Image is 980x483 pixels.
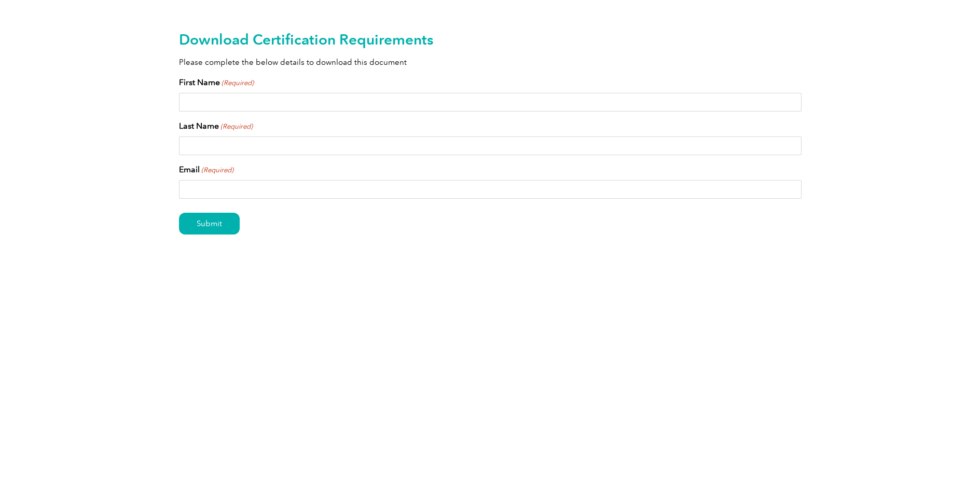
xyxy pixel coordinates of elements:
[219,121,253,132] span: (Required)
[179,120,253,132] label: Last Name
[179,31,802,48] h2: Download Certification Requirements
[220,78,254,88] span: (Required)
[179,76,254,89] label: First Name
[179,163,233,176] label: Email
[179,213,240,234] input: Submit
[179,57,802,68] p: Please complete the below details to download this document
[200,165,233,175] span: (Required)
